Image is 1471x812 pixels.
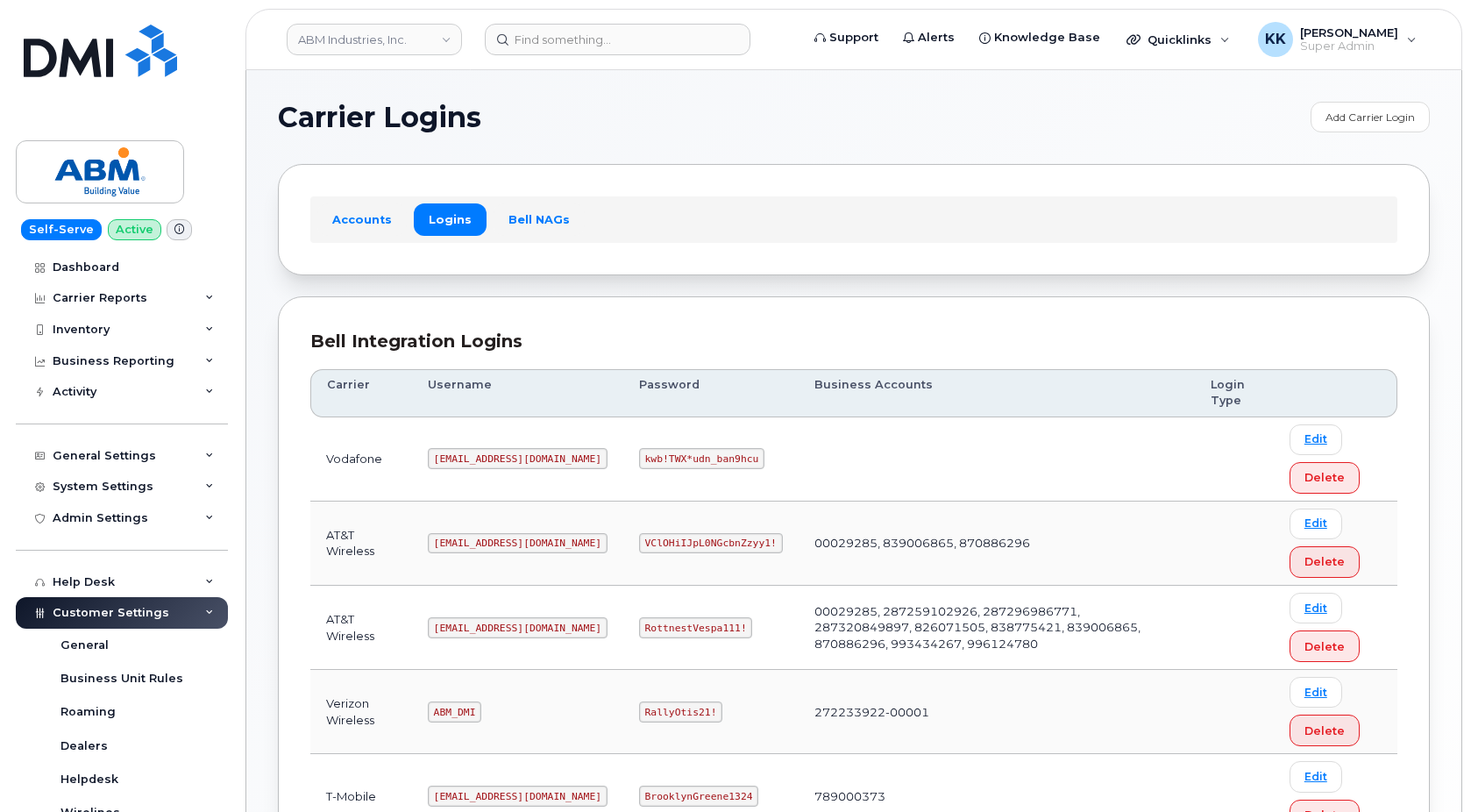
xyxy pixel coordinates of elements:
div: Bell Integration Logins [310,329,1397,354]
code: RallyOtis21! [639,702,722,723]
th: Password [623,369,799,417]
code: kwb!TWX*udn_ban9hcu [639,448,764,469]
code: ABM_DMI [428,702,481,723]
button: Delete [1290,715,1360,746]
td: Vodafone [310,417,412,502]
a: Accounts [317,203,407,235]
a: Logins [414,203,487,235]
button: Delete [1290,462,1360,494]
a: Bell NAGs [494,203,585,235]
span: Carrier Logins [278,104,481,131]
td: 00029285, 839006865, 870886296 [799,502,1196,586]
a: Edit [1290,509,1342,539]
code: BrooklynGreene1324 [639,786,758,807]
td: Verizon Wireless [310,670,412,754]
a: Edit [1290,593,1342,623]
a: Edit [1290,761,1342,792]
a: Add Carrier Login [1311,102,1430,132]
code: [EMAIL_ADDRESS][DOMAIN_NAME] [428,786,608,807]
td: AT&T Wireless [310,502,412,586]
code: [EMAIL_ADDRESS][DOMAIN_NAME] [428,448,608,469]
td: 272233922-00001 [799,670,1196,754]
th: Carrier [310,369,412,417]
code: VClOHiIJpL0NGcbnZzyy1! [639,533,783,554]
th: Username [412,369,623,417]
th: Business Accounts [799,369,1196,417]
button: Delete [1290,546,1360,578]
button: Delete [1290,630,1360,662]
span: Delete [1304,469,1345,486]
span: Delete [1304,553,1345,570]
code: [EMAIL_ADDRESS][DOMAIN_NAME] [428,617,608,638]
code: [EMAIL_ADDRESS][DOMAIN_NAME] [428,533,608,554]
a: Edit [1290,677,1342,708]
th: Login Type [1195,369,1273,417]
a: Edit [1290,424,1342,455]
span: Delete [1304,723,1345,739]
td: AT&T Wireless [310,586,412,670]
code: RottnestVespa111! [639,617,753,638]
span: Delete [1304,638,1345,655]
td: 00029285, 287259102926, 287296986771, 287320849897, 826071505, 838775421, 839006865, 870886296, 9... [799,586,1196,670]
